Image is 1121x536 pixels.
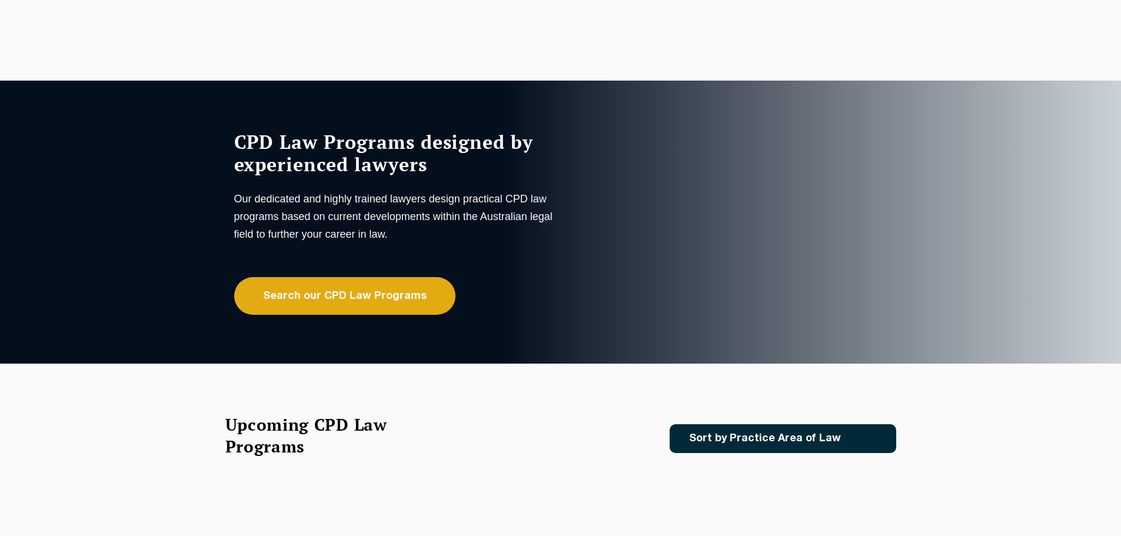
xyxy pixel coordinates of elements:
h2: Upcoming CPD Law Programs [225,414,417,457]
img: Icon [860,434,873,444]
a: Sort by Practice Area of Law [670,424,896,453]
a: Search our CPD Law Programs [234,277,455,315]
h1: CPD Law Programs designed by experienced lawyers [234,131,558,175]
p: Our dedicated and highly trained lawyers design practical CPD law programs based on current devel... [234,190,558,243]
